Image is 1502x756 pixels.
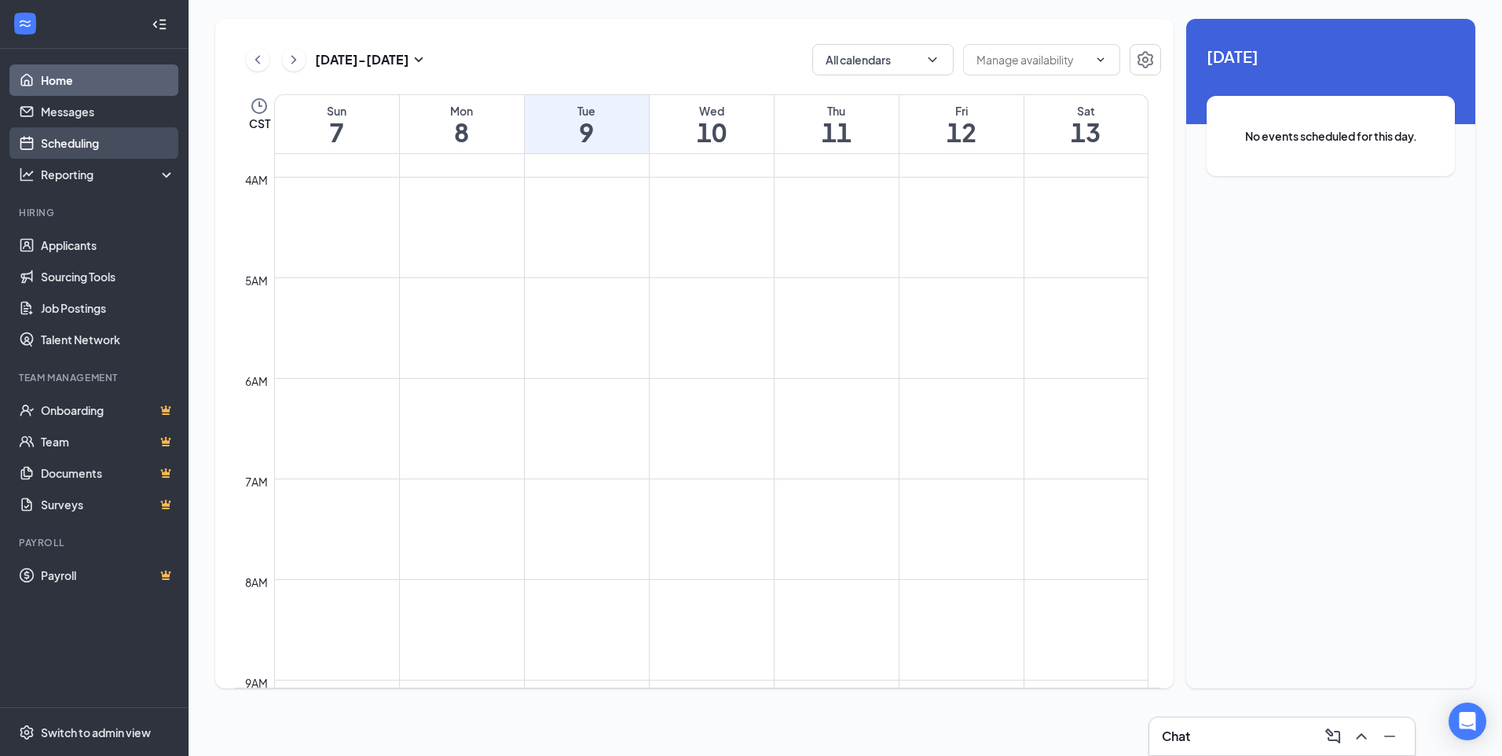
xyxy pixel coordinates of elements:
div: 5am [242,272,271,289]
div: 9am [242,674,271,692]
svg: ChevronRight [286,50,302,69]
svg: ChevronDown [1094,53,1107,66]
a: September 8, 2025 [400,95,524,153]
h1: 9 [525,119,649,145]
svg: Minimize [1380,727,1399,746]
button: ChevronLeft [246,48,269,72]
h1: 8 [400,119,524,145]
a: Job Postings [41,292,175,324]
button: ComposeMessage [1321,724,1346,749]
span: [DATE] [1207,44,1455,68]
div: Reporting [41,167,176,182]
svg: Settings [1136,50,1155,69]
h1: 11 [775,119,899,145]
a: Home [41,64,175,96]
div: Switch to admin view [41,725,151,740]
button: ChevronRight [282,48,306,72]
svg: Collapse [152,17,167,32]
div: Hiring [19,206,172,219]
input: Manage availability [976,51,1088,68]
div: Mon [400,103,524,119]
svg: ChevronDown [925,52,940,68]
a: September 7, 2025 [275,95,399,153]
a: September 12, 2025 [899,95,1024,153]
svg: WorkstreamLogo [17,16,33,31]
span: No events scheduled for this day. [1238,127,1423,145]
span: CST [249,116,270,131]
a: Talent Network [41,324,175,355]
div: Team Management [19,371,172,384]
a: September 9, 2025 [525,95,649,153]
button: Minimize [1377,724,1402,749]
a: Scheduling [41,127,175,159]
div: Thu [775,103,899,119]
a: September 11, 2025 [775,95,899,153]
a: September 10, 2025 [650,95,774,153]
a: Sourcing Tools [41,261,175,292]
svg: Analysis [19,167,35,182]
div: Payroll [19,536,172,549]
h1: 13 [1024,119,1148,145]
h1: 10 [650,119,774,145]
div: 7am [242,473,271,490]
h3: Chat [1162,728,1190,745]
div: Sat [1024,103,1148,119]
div: Sun [275,103,399,119]
a: Applicants [41,229,175,261]
svg: Settings [19,725,35,740]
button: Settings [1130,44,1161,75]
h1: 12 [899,119,1024,145]
div: Open Intercom Messenger [1449,703,1486,740]
div: 6am [242,372,271,390]
div: Fri [899,103,1024,119]
div: Tue [525,103,649,119]
svg: ChevronUp [1352,727,1371,746]
svg: ChevronLeft [250,50,266,69]
a: September 13, 2025 [1024,95,1148,153]
a: DocumentsCrown [41,457,175,489]
svg: SmallChevronDown [409,50,428,69]
button: All calendarsChevronDown [812,44,954,75]
h3: [DATE] - [DATE] [315,51,409,68]
a: Messages [41,96,175,127]
button: ChevronUp [1349,724,1374,749]
a: OnboardingCrown [41,395,175,426]
a: TeamCrown [41,426,175,457]
div: Wed [650,103,774,119]
div: 8am [242,574,271,591]
a: SurveysCrown [41,489,175,520]
svg: Clock [250,97,269,116]
a: PayrollCrown [41,560,175,591]
svg: ComposeMessage [1324,727,1343,746]
div: 4am [242,171,271,189]
h1: 7 [275,119,399,145]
